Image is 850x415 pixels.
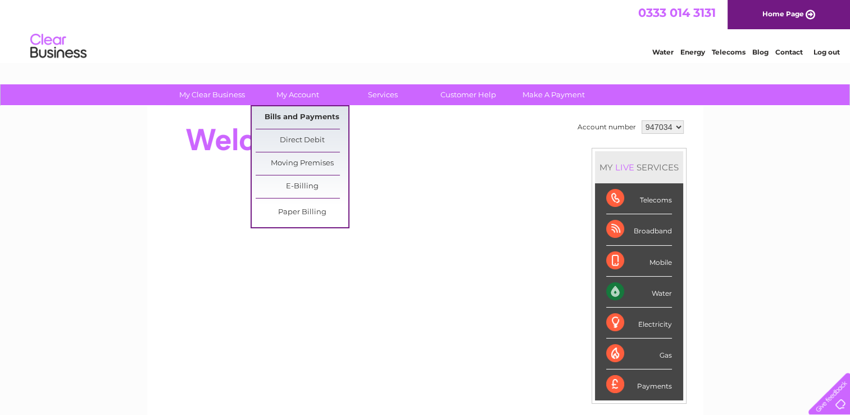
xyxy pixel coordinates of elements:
a: Telecoms [712,48,746,56]
a: Log out [813,48,839,56]
div: Payments [606,369,672,400]
div: LIVE [613,162,637,173]
img: logo.png [30,29,87,64]
div: Electricity [606,308,672,339]
a: Bills and Payments [256,106,348,129]
div: Clear Business is a trading name of Verastar Limited (registered in [GEOGRAPHIC_DATA] No. 3667643... [160,6,691,55]
div: Mobile [606,246,672,277]
a: My Account [251,84,344,105]
a: Contact [775,48,803,56]
a: Water [652,48,674,56]
div: MY SERVICES [595,151,683,183]
div: Broadband [606,214,672,245]
a: Make A Payment [507,84,600,105]
a: Paper Billing [256,201,348,224]
td: Account number [575,118,639,137]
a: Direct Debit [256,129,348,152]
a: 0333 014 3131 [638,6,716,20]
a: Energy [680,48,705,56]
a: Moving Premises [256,152,348,175]
a: Customer Help [422,84,515,105]
a: My Clear Business [166,84,258,105]
a: Services [337,84,429,105]
a: Blog [752,48,769,56]
div: Telecoms [606,183,672,214]
div: Water [606,277,672,308]
a: E-Billing [256,175,348,198]
div: Gas [606,339,672,369]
